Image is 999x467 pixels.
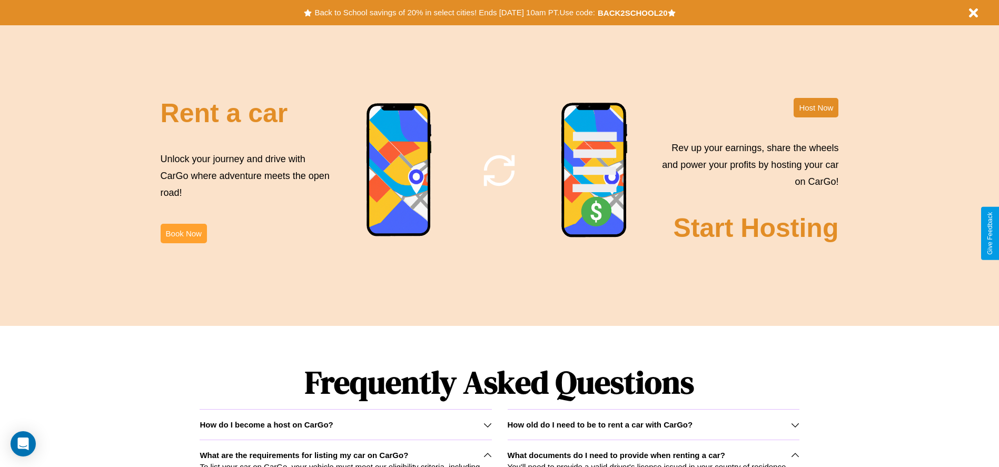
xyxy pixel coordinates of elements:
[200,420,333,429] h3: How do I become a host on CarGo?
[200,355,799,409] h1: Frequently Asked Questions
[161,98,288,128] h2: Rent a car
[986,212,994,255] div: Give Feedback
[200,451,408,460] h3: What are the requirements for listing my car on CarGo?
[508,451,725,460] h3: What documents do I need to provide when renting a car?
[312,5,597,20] button: Back to School savings of 20% in select cities! Ends [DATE] 10am PT.Use code:
[508,420,693,429] h3: How old do I need to be to rent a car with CarGo?
[11,431,36,456] div: Open Intercom Messenger
[794,98,838,117] button: Host Now
[598,8,668,17] b: BACK2SCHOOL20
[674,213,839,243] h2: Start Hosting
[161,151,333,202] p: Unlock your journey and drive with CarGo where adventure meets the open road!
[656,140,838,191] p: Rev up your earnings, share the wheels and power your profits by hosting your car on CarGo!
[366,103,432,238] img: phone
[561,102,628,239] img: phone
[161,224,207,243] button: Book Now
